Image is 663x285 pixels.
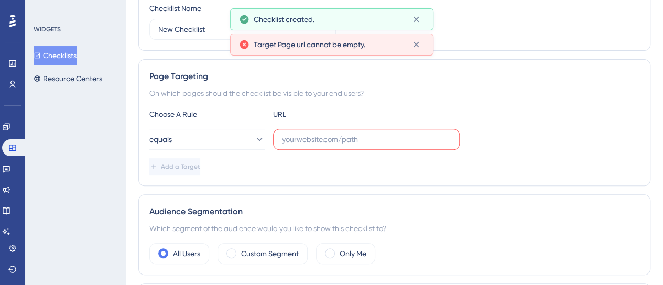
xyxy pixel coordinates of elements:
span: Add a Target [161,162,200,171]
input: Type your Checklist name [158,24,327,35]
div: Page Targeting [149,70,639,83]
button: Checklists [34,46,77,65]
button: Resource Centers [34,69,102,88]
div: On which pages should the checklist be visible to your end users? [149,87,639,100]
div: URL [273,108,388,120]
label: Custom Segment [241,247,299,260]
div: Choose A Rule [149,108,265,120]
div: Audience Segmentation [149,205,639,218]
button: equals [149,129,265,150]
div: WIDGETS [34,25,61,34]
input: yourwebsite.com/path [282,134,451,145]
label: Only Me [340,247,366,260]
span: Checklist created. [254,13,314,26]
div: Which segment of the audience would you like to show this checklist to? [149,222,639,235]
span: Target Page url cannot be empty. [254,38,365,51]
div: Checklist Name [149,2,201,15]
label: All Users [173,247,200,260]
span: equals [149,133,172,146]
button: Add a Target [149,158,200,175]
